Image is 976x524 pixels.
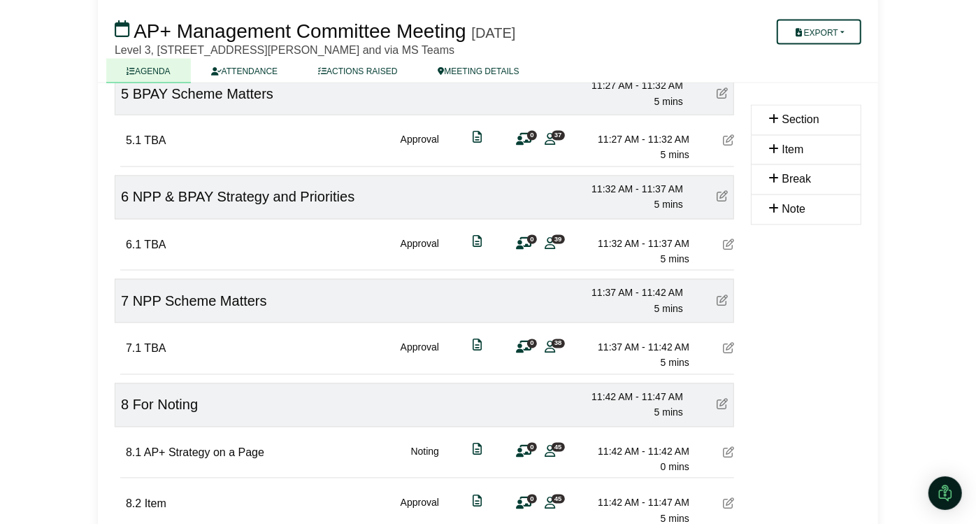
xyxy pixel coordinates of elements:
span: 8 [121,397,129,413]
span: 5 mins [654,407,683,418]
span: 8.1 [126,447,141,459]
span: 5 mins [654,304,683,315]
span: BPAY Scheme Matters [133,86,273,101]
div: 11:27 AM - 11:32 AM [591,132,689,148]
div: 11:42 AM - 11:47 AM [585,390,683,405]
span: Level 3, [STREET_ADDRESS][PERSON_NAME] and via MS Teams [115,44,454,56]
span: 38 [552,339,565,348]
span: 5.1 [126,135,141,147]
div: 11:37 AM - 11:42 AM [585,285,683,301]
span: 0 [527,339,537,348]
div: 11:32 AM - 11:37 AM [591,236,689,252]
span: 5 mins [661,254,689,265]
span: 39 [552,235,565,244]
span: 37 [552,131,565,140]
span: 0 [527,443,537,452]
span: 0 [527,495,537,504]
span: TBA [144,135,166,147]
span: 6.1 [126,239,141,251]
span: Section [782,114,819,126]
span: 5 mins [661,357,689,369]
span: 8.2 [126,498,141,510]
div: 11:32 AM - 11:37 AM [585,182,683,197]
div: [DATE] [471,24,515,41]
span: 6 [121,190,129,205]
span: 5 [121,86,129,101]
span: 7 [121,294,129,309]
span: For Noting [133,397,198,413]
span: NPP Scheme Matters [133,294,267,309]
span: TBA [144,343,166,355]
span: AP+ Management Committee Meeting [134,20,466,42]
span: 0 [527,235,537,244]
span: 45 [552,495,565,504]
button: Export [777,20,861,45]
span: 0 [527,131,537,140]
div: Approval [401,132,439,164]
a: MEETING DETAILS [418,59,540,83]
div: 11:27 AM - 11:32 AM [585,78,683,93]
div: 11:37 AM - 11:42 AM [591,340,689,355]
div: Approval [401,340,439,371]
span: 45 [552,443,565,452]
span: Item [145,498,166,510]
div: Open Intercom Messenger [928,476,962,510]
div: Approval [401,236,439,268]
span: NPP & BPAY Strategy and Priorities [133,190,355,205]
span: TBA [144,239,166,251]
span: 5 mins [654,199,683,211]
a: ACTIONS RAISED [298,59,417,83]
div: Noting [411,444,439,476]
span: Item [782,144,803,156]
span: 7.1 [126,343,141,355]
a: ATTENDANCE [191,59,298,83]
span: 5 mins [661,150,689,161]
span: Break [782,174,811,185]
span: 0 mins [661,462,689,473]
span: Note [782,204,805,215]
span: AP+ Strategy on a Page [144,447,264,459]
div: 11:42 AM - 11:47 AM [591,495,689,511]
span: 5 mins [654,96,683,107]
div: 11:42 AM - 11:42 AM [591,444,689,460]
a: AGENDA [106,59,191,83]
